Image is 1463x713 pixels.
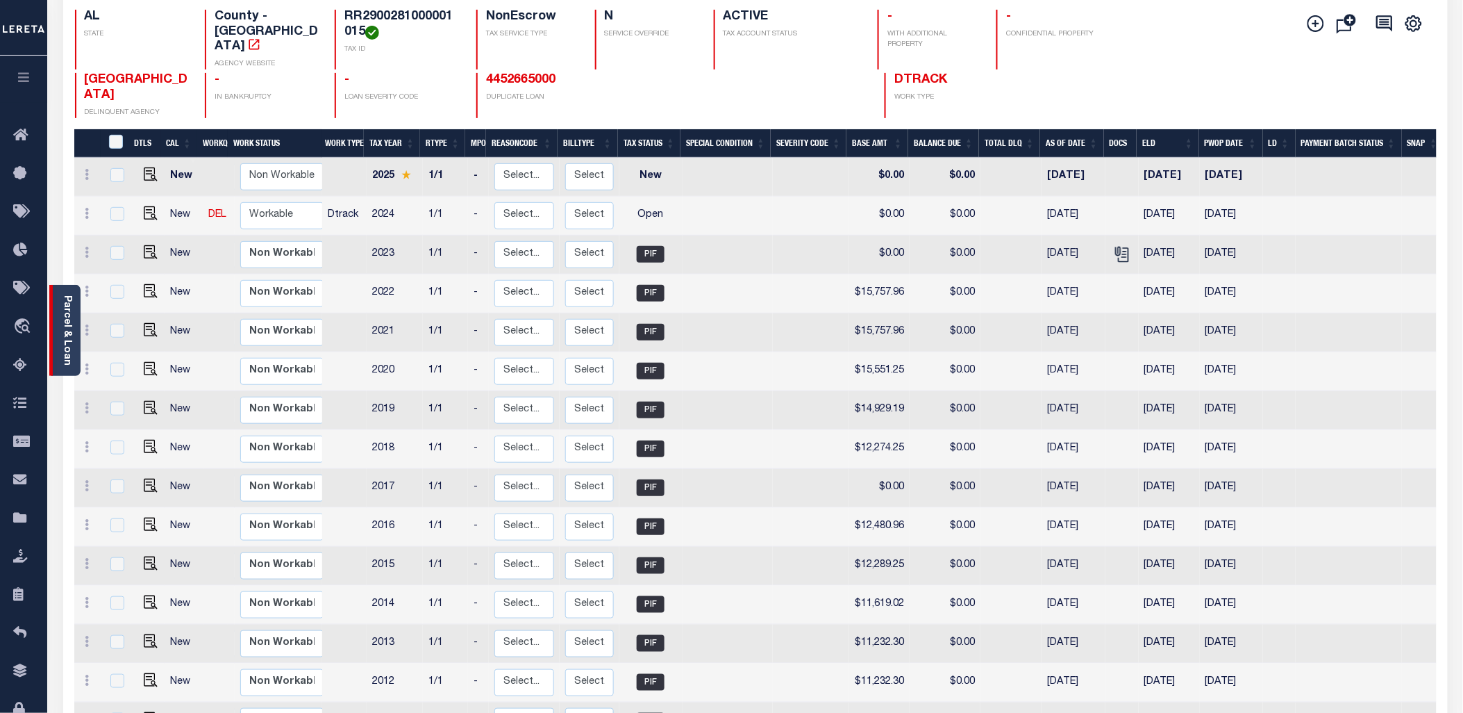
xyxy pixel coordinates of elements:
[1200,274,1263,313] td: [DATE]
[724,29,861,40] p: TAX ACCOUNT STATUS
[848,430,910,469] td: $12,274.25
[1139,158,1200,197] td: [DATE]
[618,129,681,158] th: Tax Status: activate to sort column ascending
[848,625,910,664] td: $11,232.30
[1042,586,1105,625] td: [DATE]
[1139,430,1200,469] td: [DATE]
[215,74,219,86] span: -
[848,469,910,508] td: $0.00
[160,129,197,158] th: CAL: activate to sort column ascending
[423,430,468,469] td: 1/1
[367,352,423,391] td: 2020
[1263,129,1296,158] th: LD: activate to sort column ascending
[724,10,861,25] h4: ACTIVE
[468,625,489,664] td: -
[423,313,468,352] td: 1/1
[85,29,188,40] p: STATE
[465,129,486,158] th: MPO
[1139,586,1200,625] td: [DATE]
[1040,129,1104,158] th: As of Date: activate to sort column ascending
[128,129,160,158] th: DTLS
[910,197,980,236] td: $0.00
[367,625,423,664] td: 2013
[486,10,578,25] h4: NonEscrow
[215,10,318,55] h4: County - [GEOGRAPHIC_DATA]
[101,129,129,158] th: &nbsp;
[1042,197,1105,236] td: [DATE]
[848,197,910,236] td: $0.00
[848,313,910,352] td: $15,757.96
[364,129,420,158] th: Tax Year: activate to sort column ascending
[62,295,72,366] a: Parcel & Loan
[1139,469,1200,508] td: [DATE]
[910,625,980,664] td: $0.00
[848,586,910,625] td: $11,619.02
[85,74,188,101] span: [GEOGRAPHIC_DATA]
[486,129,557,158] th: ReasonCode: activate to sort column ascending
[558,129,618,158] th: BillType: activate to sort column ascending
[1200,236,1263,274] td: [DATE]
[468,274,489,313] td: -
[1042,625,1105,664] td: [DATE]
[1139,352,1200,391] td: [DATE]
[228,129,322,158] th: Work Status
[85,108,188,118] p: DELINQUENT AGENCY
[468,664,489,703] td: -
[1042,430,1105,469] td: [DATE]
[367,158,423,197] td: 2025
[1200,469,1263,508] td: [DATE]
[344,92,460,103] p: LOAN SEVERITY CODE
[848,274,910,313] td: $15,757.96
[1042,313,1105,352] td: [DATE]
[1200,391,1263,430] td: [DATE]
[1200,352,1263,391] td: [DATE]
[1402,129,1444,158] th: SNAP: activate to sort column ascending
[1139,197,1200,236] td: [DATE]
[1139,625,1200,664] td: [DATE]
[910,391,980,430] td: $0.00
[637,635,664,652] span: PIF
[1200,313,1263,352] td: [DATE]
[468,469,489,508] td: -
[1296,129,1402,158] th: Payment Batch Status: activate to sort column ascending
[165,664,203,703] td: New
[1137,129,1199,158] th: ELD: activate to sort column ascending
[637,557,664,574] span: PIF
[910,313,980,352] td: $0.00
[894,92,998,103] p: WORK TYPE
[1042,274,1105,313] td: [DATE]
[401,170,411,179] img: Star.svg
[468,236,489,274] td: -
[423,197,468,236] td: 1/1
[680,129,771,158] th: Special Condition: activate to sort column ascending
[910,547,980,586] td: $0.00
[367,430,423,469] td: 2018
[1200,197,1263,236] td: [DATE]
[468,547,489,586] td: -
[13,318,35,336] i: travel_explore
[848,547,910,586] td: $12,289.25
[344,44,460,55] p: TAX ID
[74,129,101,158] th: &nbsp;&nbsp;&nbsp;&nbsp;&nbsp;&nbsp;&nbsp;&nbsp;&nbsp;&nbsp;
[637,246,664,263] span: PIF
[423,158,468,197] td: 1/1
[887,10,892,23] span: -
[423,625,468,664] td: 1/1
[367,547,423,586] td: 2015
[165,469,203,508] td: New
[637,480,664,496] span: PIF
[344,10,460,40] h4: RR2900281000001015
[910,274,980,313] td: $0.00
[848,236,910,274] td: $0.00
[1139,508,1200,547] td: [DATE]
[423,664,468,703] td: 1/1
[367,508,423,547] td: 2016
[423,236,468,274] td: 1/1
[468,352,489,391] td: -
[468,586,489,625] td: -
[910,430,980,469] td: $0.00
[619,197,683,236] td: Open
[420,129,465,158] th: RType: activate to sort column ascending
[215,92,318,103] p: IN BANKRUPTCY
[910,664,980,703] td: $0.00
